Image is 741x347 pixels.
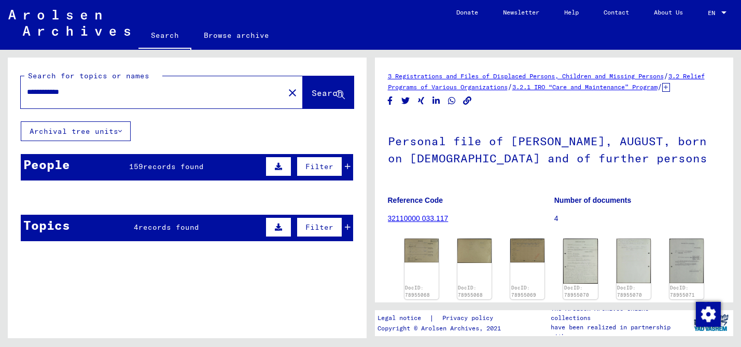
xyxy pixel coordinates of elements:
img: Change consent [696,302,721,327]
b: Number of documents [554,196,632,204]
span: 159 [129,162,143,171]
img: 001.jpg [510,239,544,262]
a: Search [138,23,191,50]
a: DocID: 78955070 [564,285,589,298]
img: 001.jpg [563,239,597,284]
span: EN [708,9,719,17]
button: Share on WhatsApp [446,94,457,107]
button: Share on LinkedIn [431,94,442,107]
a: DocID: 78955068 [458,285,483,298]
span: records found [143,162,204,171]
button: Share on Xing [416,94,427,107]
a: 3.2.1 IRO “Care and Maintenance” Program [512,83,658,91]
a: DocID: 78955071 [670,285,695,298]
p: have been realized in partnership with [551,323,688,341]
button: Search [303,76,354,108]
div: People [23,155,70,174]
span: Search [312,88,343,98]
img: 002.jpg [457,239,492,262]
button: Copy link [462,94,473,107]
img: 002.jpg [617,239,651,283]
span: / [658,82,662,91]
a: DocID: 78955069 [511,285,536,298]
a: DocID: 78955068 [405,285,430,298]
a: DocID: 78955070 [617,285,642,298]
a: Browse archive [191,23,282,48]
button: Filter [297,217,342,237]
span: / [508,82,512,91]
b: Reference Code [388,196,443,204]
img: 001.jpg [669,239,704,283]
p: 4 [554,213,720,224]
img: yv_logo.png [692,310,731,336]
button: Filter [297,157,342,176]
a: 32110000 033.117 [388,214,449,223]
button: Archival tree units [21,121,131,141]
p: The Arolsen Archives online collections [551,304,688,323]
span: Filter [305,223,333,232]
span: / [664,71,668,80]
button: Share on Twitter [400,94,411,107]
a: 3 Registrations and Files of Displaced Persons, Children and Missing Persons [388,72,664,80]
div: | [378,313,506,324]
img: 001.jpg [404,239,439,262]
span: Filter [305,162,333,171]
button: Share on Facebook [385,94,396,107]
p: Copyright © Arolsen Archives, 2021 [378,324,506,333]
a: Privacy policy [434,313,506,324]
a: Legal notice [378,313,429,324]
button: Clear [282,82,303,103]
mat-icon: close [286,87,299,99]
mat-label: Search for topics or names [28,71,149,80]
img: Arolsen_neg.svg [8,10,130,36]
h1: Personal file of [PERSON_NAME], AUGUST, born on [DEMOGRAPHIC_DATA] and of further persons [388,117,721,180]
